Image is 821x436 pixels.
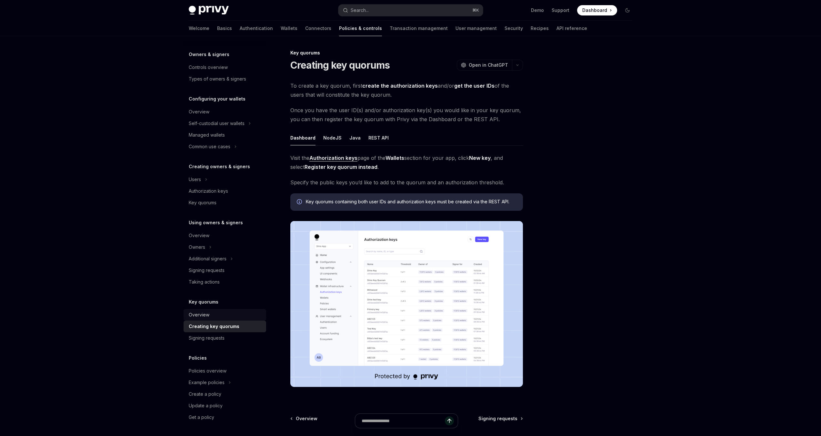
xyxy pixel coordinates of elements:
[189,95,245,103] h5: Configuring your wallets
[189,278,220,286] div: Taking actions
[622,5,633,15] button: Toggle dark mode
[385,155,404,161] strong: Wallets
[184,309,266,321] a: Overview
[189,176,201,183] div: Users
[189,232,209,239] div: Overview
[184,141,266,152] button: Common use cases
[290,153,523,171] span: Visit the page of the section for your app, click , and select .
[349,130,361,145] button: Java
[339,21,382,36] a: Policies & controls
[184,321,266,332] a: Creating key quorums
[189,131,225,139] div: Managed wallets
[454,82,495,89] a: get the user IDs
[290,81,523,99] span: To create a key quorum, first and/or of the users that will constitute the key quorum.
[290,178,523,187] span: Specify the public keys you’d like to add to the quorum and an authorization threshold.
[184,73,266,85] a: Types of owners & signers
[306,199,516,205] span: Key quorums containing both user IDs and authorization keys must be created via the REST API.
[552,7,569,14] a: Support
[390,21,448,36] a: Transaction management
[189,199,216,207] div: Key quorums
[184,276,266,288] a: Taking actions
[305,21,331,36] a: Connectors
[189,75,246,83] div: Types of owners & signers
[184,174,266,185] button: Users
[362,82,438,89] a: create the authorization keys
[281,21,297,36] a: Wallets
[189,63,228,71] div: Controls overview
[184,129,266,141] a: Managed wallets
[368,130,389,145] button: REST API
[184,412,266,423] a: Get a policy
[469,155,491,161] strong: New key
[184,62,266,73] a: Controls overview
[184,241,266,253] button: Owners
[457,60,512,71] button: Open in ChatGPT
[362,414,445,428] input: Ask a question...
[189,255,226,263] div: Additional signers
[189,379,225,386] div: Example policies
[290,106,523,124] span: Once you have the user ID(s) and/or authorization key(s) you would like in your key quorum, you c...
[189,413,214,421] div: Get a policy
[456,21,497,36] a: User management
[290,221,523,387] img: Dashboard
[290,50,523,56] div: Key quorums
[189,298,218,306] h5: Key quorums
[217,21,232,36] a: Basics
[189,108,209,116] div: Overview
[290,130,315,145] button: Dashboard
[189,390,221,398] div: Create a policy
[189,354,207,362] h5: Policies
[184,377,266,388] button: Example policies
[189,402,223,410] div: Update a policy
[338,5,483,16] button: Search...⌘K
[309,155,357,161] a: Authorization keys
[531,21,549,36] a: Recipes
[309,155,357,161] strong: Authorization keys
[577,5,617,15] a: Dashboard
[189,21,209,36] a: Welcome
[184,332,266,344] a: Signing requests
[184,388,266,400] a: Create a policy
[505,21,523,36] a: Security
[305,164,377,170] strong: Register key quorum instead
[189,266,225,274] div: Signing requests
[240,21,273,36] a: Authentication
[290,59,390,71] h1: Creating key quorums
[189,6,229,15] img: dark logo
[184,185,266,197] a: Authorization keys
[469,62,508,68] span: Open in ChatGPT
[184,365,266,377] a: Policies overview
[351,6,369,14] div: Search...
[189,219,243,227] h5: Using owners & signers
[189,120,245,127] div: Self-custodial user wallets
[189,187,228,195] div: Authorization keys
[323,130,342,145] button: NodeJS
[184,253,266,265] button: Additional signers
[189,367,226,375] div: Policies overview
[189,243,205,251] div: Owners
[556,21,587,36] a: API reference
[189,143,230,150] div: Common use cases
[297,199,303,206] svg: Info
[582,7,607,14] span: Dashboard
[184,265,266,276] a: Signing requests
[189,334,225,342] div: Signing requests
[184,197,266,208] a: Key quorums
[189,323,239,330] div: Creating key quorums
[184,106,266,118] a: Overview
[189,311,209,319] div: Overview
[472,8,479,13] span: ⌘ K
[445,416,454,425] button: Send message
[189,163,250,170] h5: Creating owners & signers
[189,51,229,58] h5: Owners & signers
[184,118,266,129] button: Self-custodial user wallets
[184,400,266,412] a: Update a policy
[184,230,266,241] a: Overview
[531,7,544,14] a: Demo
